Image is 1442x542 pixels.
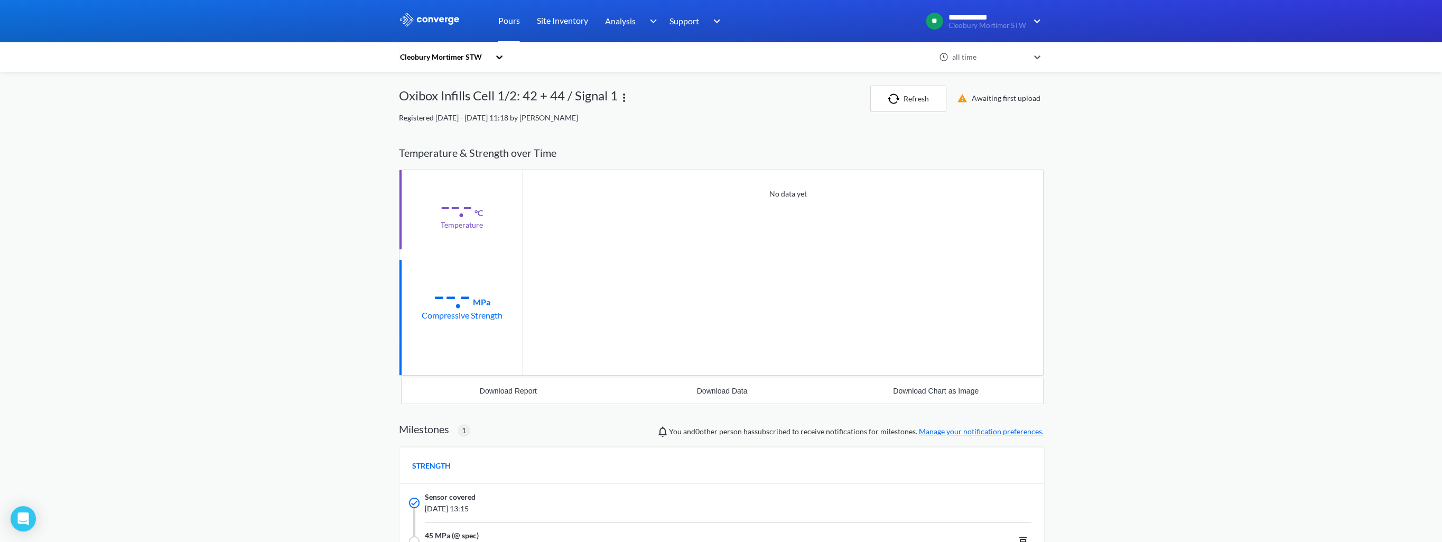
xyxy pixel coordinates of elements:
img: notifications-icon.svg [656,425,669,438]
img: downArrow.svg [706,15,723,27]
div: Cleobury Mortimer STW [399,51,490,63]
div: Download Chart as Image [893,387,979,395]
img: downArrow.svg [643,15,659,27]
div: all time [950,51,1029,63]
span: STRENGTH [412,460,451,472]
div: Oxibox Infills Cell 1/2: 42 + 44 / Signal 1 [399,86,618,112]
h2: Milestones [399,423,449,435]
button: Download Report [402,378,616,404]
button: Download Data [615,378,829,404]
div: Open Intercom Messenger [11,506,36,531]
span: 0 other [695,427,718,436]
div: --.- [433,282,471,309]
a: Manage your notification preferences. [919,427,1044,436]
img: logo_ewhite.svg [399,13,460,26]
span: You and person has subscribed to receive notifications for milestones. [669,426,1044,437]
span: Sensor covered [425,491,476,503]
span: 45 MPa (@ spec) [425,530,479,541]
div: Awaiting first upload [951,92,1044,105]
div: Temperature & Strength over Time [399,136,1044,170]
button: Refresh [870,86,946,112]
span: Support [669,14,699,27]
img: icon-refresh.svg [888,94,904,104]
p: No data yet [769,188,807,200]
img: more.svg [618,91,630,104]
span: Registered [DATE] - [DATE] 11:18 by [PERSON_NAME] [399,113,578,122]
div: --.- [440,193,472,219]
span: Analysis [605,14,636,27]
div: Download Data [697,387,748,395]
img: icon-clock.svg [939,52,948,62]
div: Download Report [480,387,537,395]
span: [DATE] 13:15 [425,503,904,515]
div: Temperature [441,219,483,231]
span: 1 [462,425,466,436]
div: Compressive Strength [422,309,503,322]
img: downArrow.svg [1027,15,1044,27]
button: Download Chart as Image [829,378,1043,404]
span: Cleobury Mortimer STW [948,22,1026,30]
